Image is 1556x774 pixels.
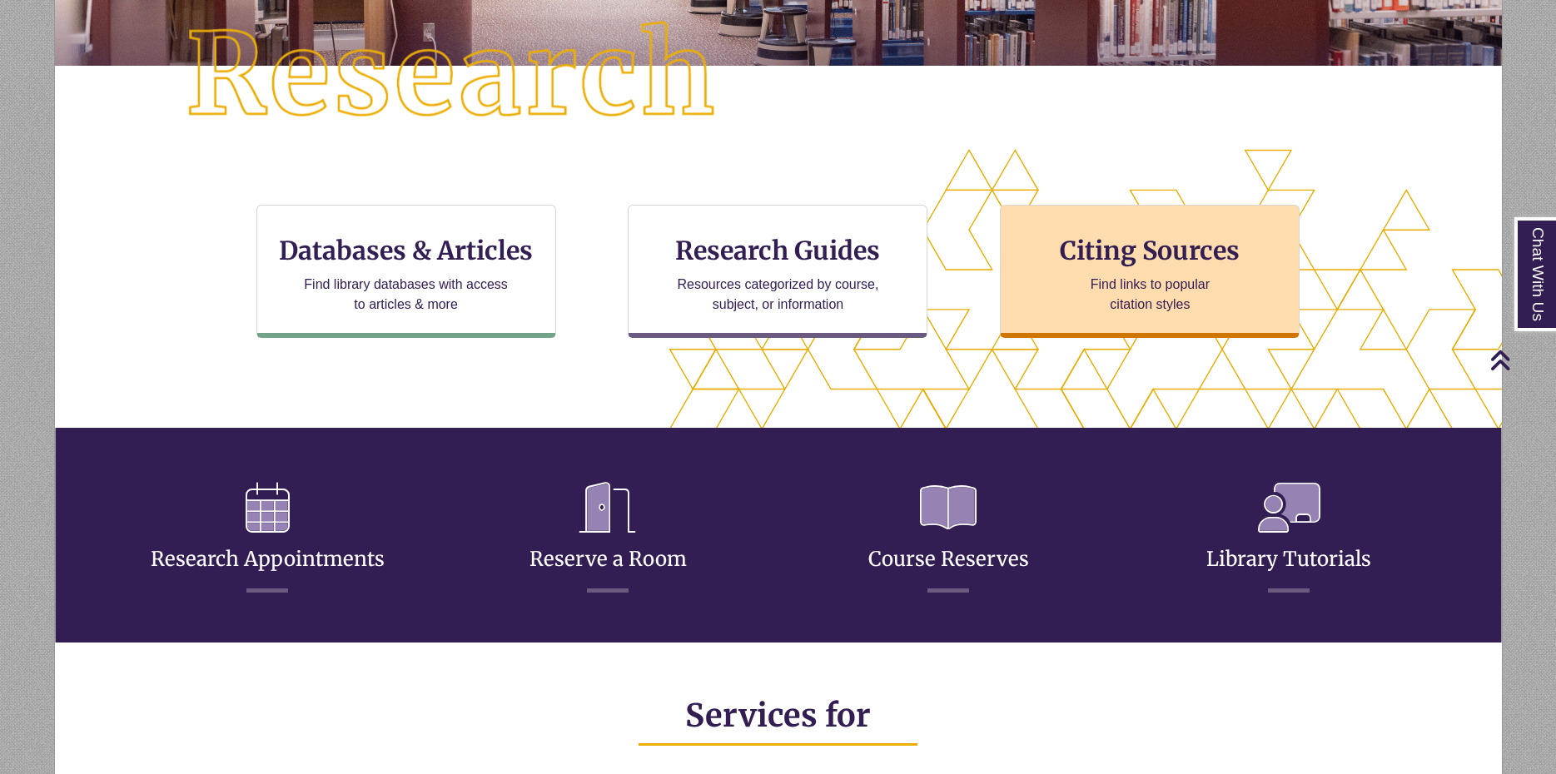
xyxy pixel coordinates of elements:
a: Research Guides Resources categorized by course, subject, or information [628,205,927,338]
a: Citing Sources Find links to popular citation styles [1000,205,1300,338]
a: Databases & Articles Find library databases with access to articles & more [256,205,556,338]
span: Services for [685,696,871,735]
h3: Research Guides [642,235,913,266]
h3: Citing Sources [1049,235,1252,266]
a: Library Tutorials [1206,506,1371,572]
a: Research Appointments [151,506,385,572]
a: Course Reserves [868,506,1029,572]
a: Back to Top [1489,349,1552,371]
p: Resources categorized by course, subject, or information [669,275,887,315]
p: Find library databases with access to articles & more [297,275,515,315]
p: Find links to popular citation styles [1069,275,1231,315]
h3: Databases & Articles [271,235,542,266]
a: Reserve a Room [529,506,687,572]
